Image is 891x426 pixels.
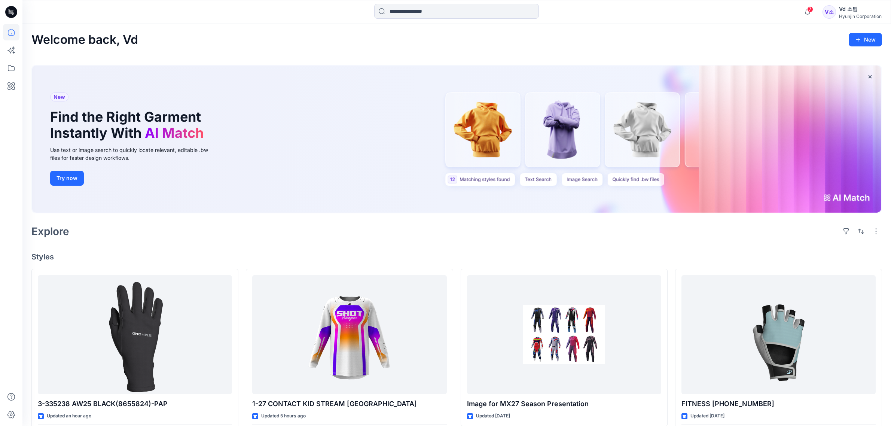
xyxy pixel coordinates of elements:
[31,33,138,47] h2: Welcome back, Vd
[807,6,813,12] span: 7
[145,125,204,141] span: AI Match
[823,5,836,19] div: V소
[252,399,446,409] p: 1-27 CONTACT KID STREAM [GEOGRAPHIC_DATA]
[476,412,510,420] p: Updated [DATE]
[467,399,661,409] p: Image for MX27 Season Presentation
[54,92,65,101] span: New
[261,412,306,420] p: Updated 5 hours ago
[467,275,661,394] a: Image for MX27 Season Presentation
[38,275,232,394] a: 3-335238 AW25 BLACK(8655824)-PAP
[839,4,882,13] div: Vd 소팀
[50,109,207,141] h1: Find the Right Garment Instantly With
[681,275,876,394] a: FITNESS 900-008-3
[50,146,219,162] div: Use text or image search to quickly locate relevant, editable .bw files for faster design workflows.
[849,33,882,46] button: New
[681,399,876,409] p: FITNESS [PHONE_NUMBER]
[31,252,882,261] h4: Styles
[690,412,724,420] p: Updated [DATE]
[38,399,232,409] p: 3-335238 AW25 BLACK(8655824)-PAP
[50,171,84,186] button: Try now
[839,13,882,19] div: Hyunjin Corporation
[47,412,91,420] p: Updated an hour ago
[31,225,69,237] h2: Explore
[252,275,446,394] a: 1-27 CONTACT KID STREAM JERSEY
